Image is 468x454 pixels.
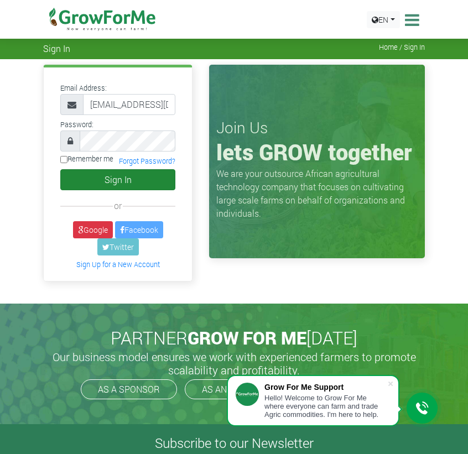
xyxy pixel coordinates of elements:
a: EN [367,11,400,28]
p: We are your outsource African agricultural technology company that focuses on cultivating large s... [216,167,418,220]
label: Remember me [60,154,113,164]
a: Forgot Password? [119,156,175,165]
h3: Join Us [216,118,418,137]
a: AS A SPONSOR [81,379,177,399]
a: AS AN OFFTAKER [185,379,289,399]
span: Home / Sign In [379,43,425,51]
label: Password: [60,119,93,130]
label: Email Address: [60,83,107,93]
div: Hello! Welcome to Grow For Me where everyone can farm and trade Agric commodities. I'm here to help. [264,394,387,419]
h4: Subscribe to our Newsletter [14,435,454,451]
a: Sign Up for a New Account [76,260,160,269]
button: Sign In [60,169,175,190]
input: Email Address [83,94,175,115]
h1: lets GROW together [216,139,418,165]
span: Sign In [43,43,70,54]
span: GROW FOR ME [188,326,306,349]
h5: Our business model ensures we work with experienced farmers to promote scalability and profitabil... [46,350,422,377]
a: Google [73,221,113,238]
div: Grow For Me Support [264,383,387,392]
input: Remember me [60,156,67,163]
h2: PARTNER [DATE] [48,327,420,348]
div: or [60,199,175,212]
